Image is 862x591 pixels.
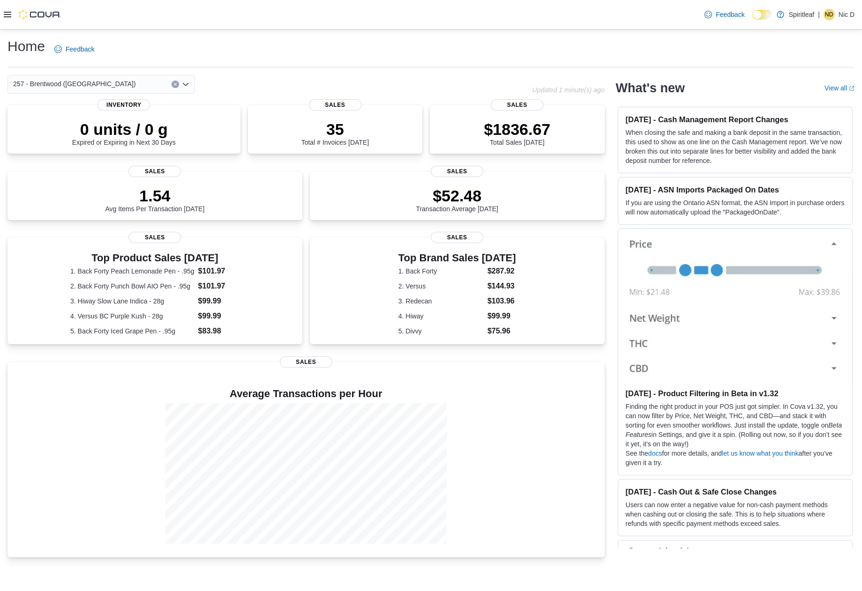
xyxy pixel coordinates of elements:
dd: $99.99 [198,295,240,307]
dt: 2. Versus [398,281,484,291]
p: 35 [301,120,369,139]
dt: 1. Back Forty Peach Lemonade Pen - .95g [70,266,195,276]
span: 257 - Brentwood ([GEOGRAPHIC_DATA]) [13,78,136,89]
dd: $99.99 [198,310,240,322]
dd: $287.92 [487,266,516,277]
a: Feedback [51,40,98,59]
span: Sales [280,356,332,368]
span: Sales [431,166,483,177]
h3: [DATE] - Cash Management Report Changes [626,115,845,124]
div: Total # Invoices [DATE] [301,120,369,146]
a: let us know what you think [722,450,798,457]
span: Sales [431,232,483,243]
p: Nic D [839,9,855,20]
a: docs [648,450,662,457]
dd: $83.98 [198,325,240,337]
input: Dark Mode [752,10,772,20]
svg: External link [849,86,855,91]
dt: 4. Hiway [398,311,484,321]
p: Users can now enter a negative value for non-cash payment methods when cashing out or closing the... [626,500,845,528]
button: Clear input [172,81,179,88]
div: Avg Items Per Transaction [DATE] [105,186,204,213]
h3: [DATE] - ASN Imports Packaged On Dates [626,185,845,194]
div: Total Sales [DATE] [484,120,550,146]
dd: $99.99 [487,310,516,322]
p: | [818,9,820,20]
span: Feedback [66,44,94,54]
h4: Average Transactions per Hour [15,388,597,399]
button: Open list of options [182,81,189,88]
dd: $101.97 [198,281,240,292]
h2: What's new [616,81,685,96]
p: Updated 1 minute(s) ago [532,86,604,94]
dd: $75.96 [487,325,516,337]
div: Transaction Average [DATE] [416,186,498,213]
dd: $103.96 [487,295,516,307]
h1: Home [7,37,45,56]
span: Inventory [97,99,150,111]
p: 1.54 [105,186,204,205]
h3: [DATE] - Cash Out & Safe Close Changes [626,487,845,496]
span: Sales [309,99,361,111]
p: $1836.67 [484,120,550,139]
a: Feedback [701,5,748,24]
div: Expired or Expiring in Next 30 Days [72,120,176,146]
dt: 2. Back Forty Punch Bowl AIO Pen - .95g [70,281,195,291]
h3: Top Product Sales [DATE] [70,252,240,264]
dt: 5. Back Forty Iced Grape Pen - .95g [70,326,195,336]
dd: $144.93 [487,281,516,292]
span: Sales [491,99,543,111]
p: See the for more details, and after you’ve given it a try. [626,449,845,467]
span: Feedback [716,10,744,19]
span: Sales [128,166,181,177]
p: When closing the safe and making a bank deposit in the same transaction, this used to show as one... [626,128,845,165]
p: Finding the right product in your POS just got simpler. In Cova v1.32, you can now filter by Pric... [626,402,845,449]
h3: Top Brand Sales [DATE] [398,252,516,264]
dt: 3. Hiway Slow Lane Indica - 28g [70,296,195,306]
a: View allExternal link [825,84,855,92]
p: 0 units / 0 g [72,120,176,139]
dt: 5. Divvy [398,326,484,336]
div: Nic D [824,9,835,20]
h3: [DATE] - Product Filtering in Beta in v1.32 [626,389,845,398]
dt: 4. Versus BC Purple Kush - 28g [70,311,195,321]
p: If you are using the Ontario ASN format, the ASN Import in purchase orders will now automatically... [626,198,845,217]
span: ND [825,9,833,20]
span: Sales [128,232,181,243]
img: Cova [19,10,61,19]
dt: 1. Back Forty [398,266,484,276]
p: Spiritleaf [789,9,814,20]
dt: 3. Redecan [398,296,484,306]
em: Beta Features [626,421,842,438]
p: $52.48 [416,186,498,205]
dd: $101.97 [198,266,240,277]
